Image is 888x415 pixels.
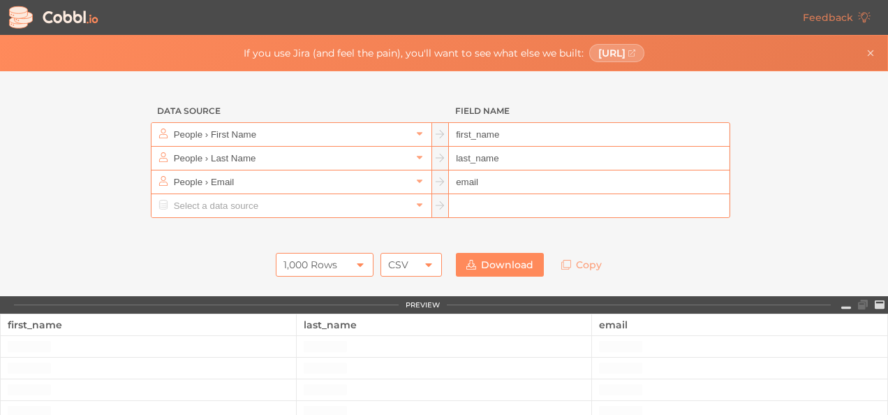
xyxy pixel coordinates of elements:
[8,363,51,374] div: loading...
[151,99,432,123] h3: Data Source
[792,6,881,29] a: Feedback
[551,253,612,277] a: Copy
[599,384,642,395] div: loading...
[8,341,51,352] div: loading...
[456,253,544,277] a: Download
[304,341,347,352] div: loading...
[8,314,289,335] div: first_name
[170,170,411,194] input: Select a data source
[406,301,440,310] div: PREVIEW
[170,123,411,146] input: Select a data source
[304,384,347,395] div: loading...
[599,341,642,352] div: loading...
[449,99,730,123] h3: Field Name
[170,147,411,170] input: Select a data source
[304,314,585,335] div: last_name
[589,44,645,62] a: [URL]
[170,194,411,217] input: Select a data source
[244,48,584,59] span: If you use Jira (and feel the pain), you'll want to see what else we built:
[599,363,642,374] div: loading...
[599,314,880,335] div: email
[862,45,879,61] button: Close banner
[304,363,347,374] div: loading...
[388,253,408,277] div: CSV
[283,253,337,277] div: 1,000 Rows
[598,48,626,59] span: [URL]
[8,384,51,395] div: loading...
